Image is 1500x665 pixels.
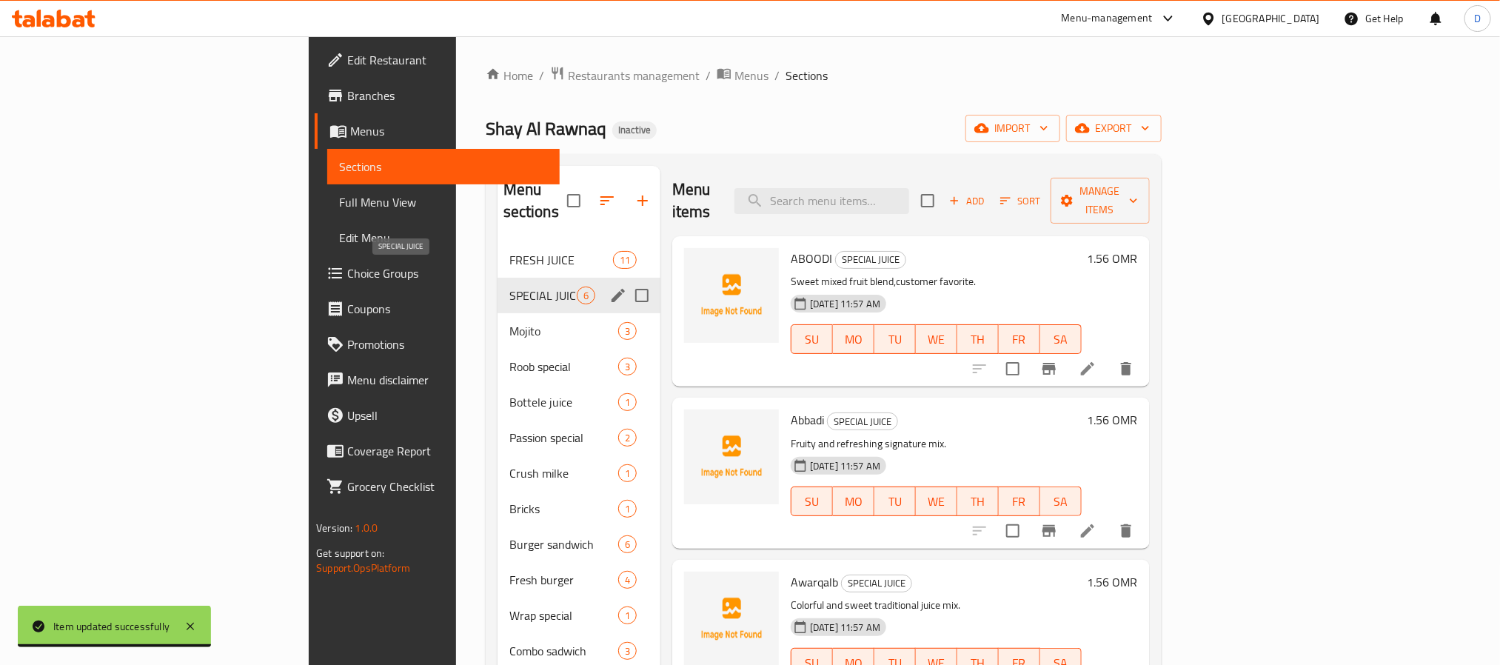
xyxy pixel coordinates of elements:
button: WE [916,324,957,354]
button: Sort [997,190,1045,213]
span: Full Menu View [339,193,547,211]
span: SA [1046,329,1076,350]
span: D [1474,10,1481,27]
div: Mojito [509,322,618,340]
a: Full Menu View [327,184,559,220]
span: Upsell [347,407,547,424]
span: Abbadi [791,409,824,431]
div: FRESH JUICE11 [498,242,660,278]
h6: 1.56 OMR [1088,410,1138,430]
span: FRESH JUICE [509,251,613,269]
button: MO [833,324,874,354]
div: Passion special2 [498,420,660,455]
span: TH [963,329,993,350]
div: items [618,642,637,660]
li: / [706,67,711,84]
h2: Menu items [672,178,717,223]
span: 11 [614,253,636,267]
span: 1 [619,609,636,623]
span: 3 [619,324,636,338]
button: SA [1040,324,1082,354]
li: / [774,67,780,84]
div: SPECIAL JUICE [841,575,912,592]
p: Colorful and sweet traditional juice mix. [791,596,1082,615]
span: Menus [350,122,547,140]
button: delete [1108,351,1144,387]
a: Choice Groups [315,255,559,291]
div: items [618,429,637,447]
span: Select all sections [558,185,589,216]
button: SU [791,487,833,516]
a: Menus [315,113,559,149]
span: ABOODI [791,247,832,270]
div: items [618,464,637,482]
div: Bricks1 [498,491,660,527]
span: Inactive [612,124,657,136]
span: MO [839,491,868,512]
span: 1 [619,395,636,410]
div: SPECIAL JUICE6edit [498,278,660,313]
span: FR [1005,329,1034,350]
a: Coverage Report [315,433,559,469]
a: Edit menu item [1079,360,1096,378]
div: SPECIAL JUICE [827,412,898,430]
div: Roob special3 [498,349,660,384]
div: [GEOGRAPHIC_DATA] [1222,10,1320,27]
span: Promotions [347,335,547,353]
div: items [618,358,637,375]
a: Edit Menu [327,220,559,255]
p: Sweet mixed fruit blend,customer favorite. [791,273,1082,291]
div: Menu-management [1062,10,1153,27]
span: WE [922,329,951,350]
span: FR [1005,491,1034,512]
div: Mojito3 [498,313,660,349]
button: Add [943,190,991,213]
span: Roob special [509,358,618,375]
button: edit [607,284,629,307]
span: Sections [786,67,828,84]
div: items [618,606,637,624]
span: Add item [943,190,991,213]
button: export [1066,115,1162,142]
button: FR [999,324,1040,354]
span: SU [797,491,827,512]
span: TH [963,491,993,512]
a: Upsell [315,398,559,433]
span: [DATE] 11:57 AM [804,621,886,635]
div: Inactive [612,121,657,139]
span: Passion special [509,429,618,447]
span: TU [880,329,910,350]
button: SA [1040,487,1082,516]
span: Combo sadwich [509,642,618,660]
span: Burger sandwich [509,535,618,553]
img: Abbadi [684,410,779,504]
button: Branch-specific-item [1031,351,1067,387]
span: Sections [339,158,547,176]
a: Edit menu item [1079,522,1096,540]
span: 1.0.0 [355,518,378,538]
span: Menu disclaimer [347,371,547,389]
span: Select to update [997,515,1028,547]
a: Grocery Checklist [315,469,559,504]
button: import [965,115,1060,142]
button: Branch-specific-item [1031,513,1067,549]
img: ABOODI [684,248,779,343]
span: Bottele juice [509,393,618,411]
span: Shay Al Rawnaq [486,112,606,145]
span: Manage items [1062,182,1138,219]
span: Choice Groups [347,264,547,282]
span: Menus [734,67,769,84]
span: Sort items [991,190,1051,213]
button: TU [874,324,916,354]
span: SU [797,329,827,350]
span: Wrap special [509,606,618,624]
span: Sort sections [589,183,625,218]
a: Menu disclaimer [315,362,559,398]
span: [DATE] 11:57 AM [804,297,886,311]
button: FR [999,487,1040,516]
span: Edit Restaurant [347,51,547,69]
